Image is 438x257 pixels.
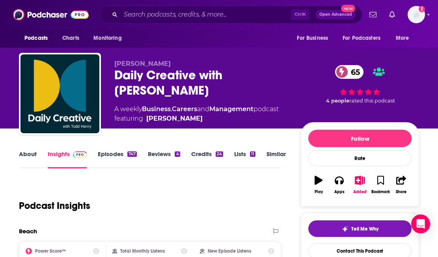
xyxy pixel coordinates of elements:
img: Daily Creative with Todd Henry [21,54,99,133]
button: Bookmark [370,171,391,199]
button: tell me why sparkleTell Me Why [308,220,412,237]
a: Charts [57,31,84,46]
svg: Add a profile image [419,6,425,12]
button: Show profile menu [408,6,425,23]
img: Podchaser - Follow, Share and Rate Podcasts [13,7,89,22]
span: 65 [343,65,364,79]
span: Charts [62,33,79,44]
div: 65 4 peoplerated this podcast [301,60,419,109]
span: Ctrl K [291,9,309,20]
a: InsightsPodchaser Pro [48,150,87,168]
button: Play [308,171,329,199]
span: and [197,105,209,113]
button: Added [350,171,370,199]
img: Podchaser Pro [73,151,87,158]
h2: New Episode Listens [208,248,251,254]
button: open menu [291,31,338,46]
span: featuring [114,114,279,123]
div: Open Intercom Messenger [411,214,430,233]
a: Lists11 [234,150,255,168]
h2: Power Score™ [35,248,66,254]
a: Episodes747 [98,150,137,168]
div: 11 [250,151,255,157]
a: Show notifications dropdown [386,8,398,21]
div: 4 [175,151,180,157]
div: Share [396,190,406,194]
h2: Reach [19,227,37,235]
button: open menu [390,31,419,46]
a: 65 [335,65,364,79]
h1: Podcast Insights [19,200,90,212]
div: Search podcasts, credits, & more... [99,6,362,24]
span: For Business [297,33,328,44]
div: Play [315,190,323,194]
a: Todd Henry [146,114,203,123]
a: Management [209,105,253,113]
a: Similar [267,150,286,168]
span: More [396,33,409,44]
a: About [19,150,37,168]
div: Added [353,190,367,194]
div: 24 [216,151,223,157]
a: Show notifications dropdown [366,8,380,21]
button: open menu [88,31,132,46]
a: Credits24 [191,150,223,168]
span: 4 people [326,98,349,104]
button: Open AdvancedNew [316,10,356,19]
span: Monitoring [93,33,121,44]
span: New [341,5,355,12]
button: Apps [329,171,349,199]
button: open menu [19,31,58,46]
span: Tell Me Why [351,226,378,232]
span: rated this podcast [349,98,395,104]
a: Reviews4 [148,150,180,168]
div: 747 [127,151,137,157]
a: Careers [172,105,197,113]
div: Rate [308,150,412,166]
button: open menu [337,31,392,46]
span: For Podcasters [343,33,380,44]
span: , [171,105,172,113]
img: tell me why sparkle [342,226,348,232]
a: Business [142,105,171,113]
button: Share [391,171,412,199]
span: Logged in as hannah.bishop [408,6,425,23]
h2: Total Monthly Listens [120,248,165,254]
button: Follow [308,130,412,147]
img: User Profile [408,6,425,23]
div: Bookmark [371,190,390,194]
span: Open Advanced [319,13,352,17]
input: Search podcasts, credits, & more... [121,8,291,21]
div: Apps [334,190,345,194]
span: [PERSON_NAME] [114,60,171,67]
div: A weekly podcast [114,104,279,123]
span: Podcasts [24,33,48,44]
